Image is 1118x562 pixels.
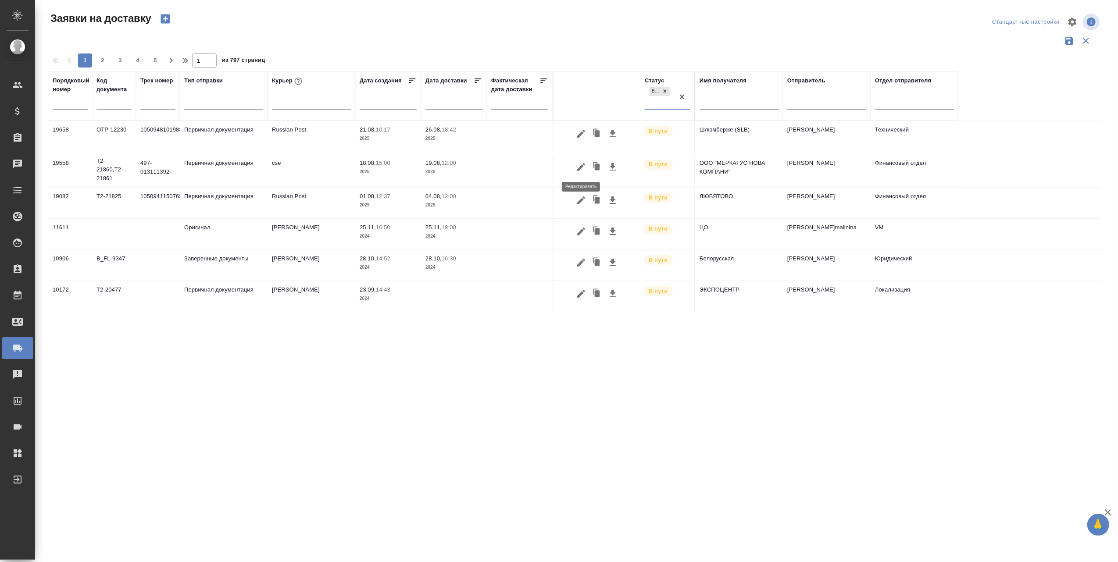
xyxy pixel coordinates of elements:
[649,256,668,264] p: В пути
[360,160,376,166] p: 18.08,
[268,188,355,218] td: Russian Post
[136,154,180,185] td: 497-013111392
[605,285,620,302] button: Скачать
[643,159,690,171] div: Заявка принята в работу
[360,255,376,262] p: 28.10,
[442,224,456,231] p: 18:00
[589,223,605,240] button: Клонировать
[268,250,355,281] td: [PERSON_NAME]
[871,219,958,249] td: VM
[695,154,783,185] td: ООО "МЕРКАТУС НОВА КОМПАНИ"
[376,255,390,262] p: 14:52
[376,126,390,133] p: 10:17
[360,232,417,241] p: 2024
[645,76,664,85] div: Статус
[589,159,605,175] button: Клонировать
[875,76,931,85] div: Отдел отправителя
[92,281,136,312] td: Т2-20477
[589,254,605,271] button: Клонировать
[695,121,783,152] td: Шлюмберже (SLB)
[605,254,620,271] button: Скачать
[360,76,402,85] div: Дата создания
[589,285,605,302] button: Клонировать
[222,55,265,68] span: из 797 страниц
[140,76,173,85] div: Трек номер
[783,188,871,218] td: [PERSON_NAME]
[180,121,268,152] td: Первичная документация
[871,188,958,218] td: Финансовый отдел
[783,121,871,152] td: [PERSON_NAME]
[180,250,268,281] td: Заверенные документы
[148,56,162,65] span: 5
[649,160,668,169] p: В пути
[783,154,871,185] td: [PERSON_NAME]
[92,250,136,281] td: B_FL-9347
[53,76,89,94] div: Порядковый номер
[1083,14,1101,30] span: Посмотреть информацию
[376,160,390,166] p: 15:00
[131,56,145,65] span: 4
[871,121,958,152] td: Технический
[990,15,1062,29] div: split button
[425,167,482,176] p: 2025
[425,255,442,262] p: 28.10,
[360,224,376,231] p: 25.11,
[643,285,690,297] div: Заявка принята в работу
[360,167,417,176] p: 2025
[491,76,539,94] div: Фактическая дата доставки
[589,192,605,209] button: Клонировать
[425,134,482,143] p: 2025
[131,53,145,68] button: 4
[442,126,456,133] p: 18:42
[268,154,355,185] td: cse
[1087,514,1109,536] button: 🙏
[574,285,589,302] button: Редактировать
[787,76,825,85] div: Отправитель
[425,224,442,231] p: 25.11,
[48,11,151,25] span: Заявки на доставку
[425,263,482,272] p: 2024
[96,53,110,68] button: 2
[268,281,355,312] td: [PERSON_NAME]
[589,125,605,142] button: Клонировать
[574,192,589,209] button: Редактировать
[180,219,268,249] td: Оригинал
[783,250,871,281] td: [PERSON_NAME]
[360,126,376,133] p: 21.08,
[425,126,442,133] p: 26.08,
[605,192,620,209] button: Скачать
[648,86,671,97] div: В пути
[695,250,783,281] td: Белорусская
[695,219,783,249] td: ЦО
[643,192,690,204] div: Заявка принята в работу
[649,127,668,135] p: В пути
[180,154,268,185] td: Первичная документация
[113,53,127,68] button: 3
[376,286,390,293] p: 14:43
[48,281,92,312] td: 10172
[136,121,180,152] td: 10509481019886
[96,76,132,94] div: Код документа
[360,201,417,210] p: 2025
[376,193,390,199] p: 12:37
[360,286,376,293] p: 23.09,
[293,75,304,87] button: При выборе курьера статус заявки автоматически поменяется на «Принята»
[425,232,482,241] p: 2024
[48,250,92,281] td: 10906
[442,255,456,262] p: 16:30
[425,160,442,166] p: 19.08,
[96,56,110,65] span: 2
[1061,32,1078,49] button: Сохранить фильтры
[268,219,355,249] td: [PERSON_NAME]
[649,287,668,295] p: В пути
[360,193,376,199] p: 01.08,
[871,250,958,281] td: Юридический
[783,219,871,249] td: [PERSON_NAME]malinina
[155,11,176,26] button: Создать
[360,263,417,272] p: 2024
[425,76,467,85] div: Дата доставки
[649,224,668,233] p: В пути
[442,160,456,166] p: 12:00
[605,125,620,142] button: Скачать
[1062,11,1083,32] span: Настроить таблицу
